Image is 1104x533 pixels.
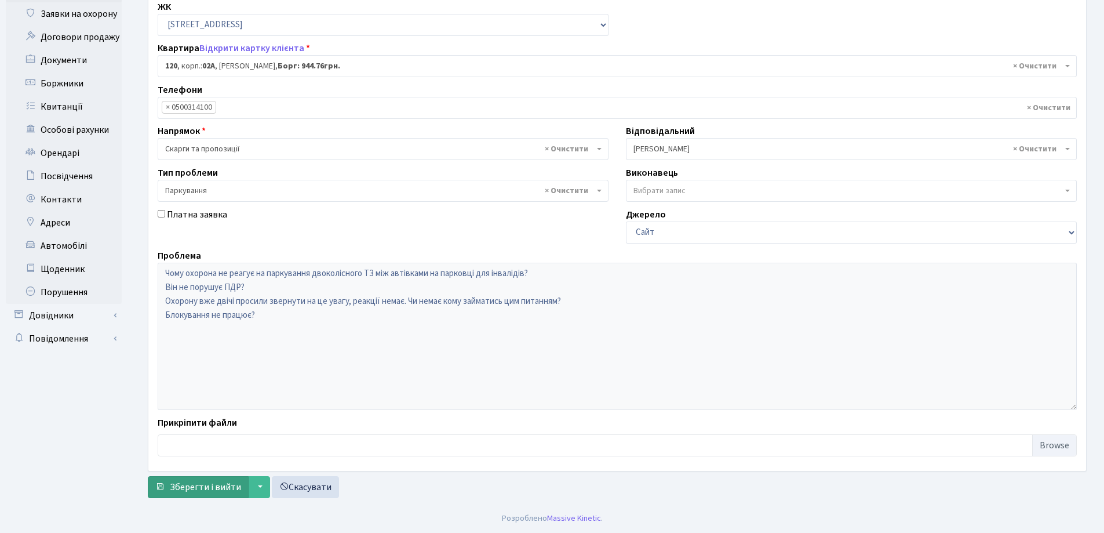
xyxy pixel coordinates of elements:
b: 02А [202,60,215,72]
a: Посвідчення [6,165,122,188]
a: Боржники [6,72,122,95]
span: Синельник С.В. [626,138,1077,160]
label: Платна заявка [167,208,227,222]
label: Прикріпити файли [158,416,237,430]
a: Скасувати [272,476,339,498]
button: Зберегти і вийти [148,476,249,498]
li: 0500314100 [162,101,216,114]
label: Проблема [158,249,201,263]
a: Квитанції [6,95,122,118]
span: Видалити всі елементи [1027,102,1070,114]
span: Видалити всі елементи [545,143,588,155]
a: Договори продажу [6,26,122,49]
a: Щоденник [6,258,122,281]
span: Паркування [165,185,594,197]
a: Орендарі [6,142,122,165]
b: 120 [165,60,177,72]
label: Джерело [626,208,666,222]
label: Квартира [158,41,310,55]
a: Адреси [6,211,122,234]
b: Борг: 944.76грн. [278,60,340,72]
span: Видалити всі елементи [1013,60,1056,72]
a: Massive Kinetic [547,512,601,524]
a: Заявки на охорону [6,2,122,26]
label: Тип проблеми [158,166,218,180]
label: Напрямок [158,124,206,138]
label: Телефони [158,83,202,97]
span: Синельник С.В. [633,143,1062,155]
span: Видалити всі елементи [545,185,588,197]
a: Особові рахунки [6,118,122,142]
span: Зберегти і вийти [170,481,241,494]
a: Автомобілі [6,234,122,258]
a: Контакти [6,188,122,211]
a: Довідники [6,304,122,327]
span: Паркування [158,180,609,202]
a: Документи [6,49,122,72]
span: Видалити всі елементи [1013,143,1056,155]
span: Скарги та пропозиції [158,138,609,160]
a: Повідомлення [6,327,122,350]
label: Виконавець [626,166,678,180]
textarea: Чому охорона не реагує на паркування двоколісного ТЗ між автівками на парковці для інвалідів? Він... [158,263,1077,410]
label: Відповідальний [626,124,695,138]
span: × [166,101,170,113]
a: Відкрити картку клієнта [199,42,304,55]
span: Скарги та пропозиції [165,143,594,155]
span: <b>120</b>, корп.: <b>02А</b>, Чорний Євген Олександрович, <b>Борг: 944.76грн.</b> [165,60,1062,72]
div: Розроблено . [502,512,603,525]
span: Вибрати запис [633,185,686,197]
a: Порушення [6,281,122,304]
span: <b>120</b>, корп.: <b>02А</b>, Чорний Євген Олександрович, <b>Борг: 944.76грн.</b> [158,55,1077,77]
